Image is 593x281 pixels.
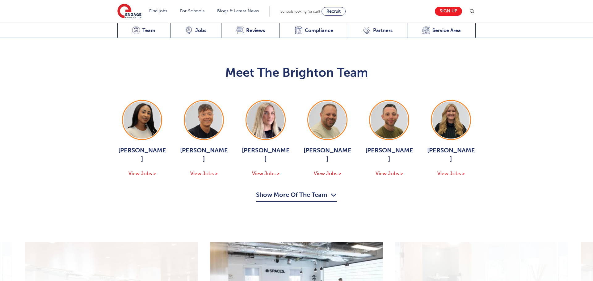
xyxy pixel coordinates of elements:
span: Service Area [432,27,461,34]
a: [PERSON_NAME] View Jobs > [241,100,290,178]
a: Team [117,23,170,38]
img: Ryan Simmons [371,101,408,138]
span: Jobs [195,27,206,34]
span: Schools looking for staff [280,9,320,14]
a: For Schools [180,9,204,13]
a: Find jobs [149,9,167,13]
span: [PERSON_NAME] [303,146,352,163]
span: [PERSON_NAME] [426,146,476,163]
a: Blogs & Latest News [217,9,259,13]
span: Reviews [246,27,265,34]
span: [PERSON_NAME] [117,146,167,163]
a: Jobs [170,23,221,38]
a: Reviews [221,23,280,38]
a: [PERSON_NAME] View Jobs > [303,100,352,178]
h2: Meet The Brighton Team [117,65,476,80]
span: View Jobs > [437,171,465,176]
a: Partners [348,23,407,38]
button: Show More Of The Team [256,190,337,202]
img: Gemma White [432,101,469,138]
a: Sign up [435,7,462,16]
span: [PERSON_NAME] [364,146,414,163]
span: [PERSON_NAME] [179,146,229,163]
a: Compliance [280,23,348,38]
span: Team [142,27,155,34]
a: Recruit [322,7,346,16]
span: [PERSON_NAME] [241,146,290,163]
img: Engage Education [117,4,141,19]
a: [PERSON_NAME] View Jobs > [179,100,229,178]
span: View Jobs > [252,171,280,176]
a: [PERSON_NAME] View Jobs > [426,100,476,178]
span: View Jobs > [190,171,218,176]
span: View Jobs > [376,171,403,176]
img: Megan Parsons [247,101,284,138]
span: Partners [373,27,393,34]
img: Mia Menson [124,101,161,138]
img: Paul Tricker [309,101,346,138]
img: Aaron Blackwell [185,101,222,138]
span: View Jobs > [128,171,156,176]
a: [PERSON_NAME] View Jobs > [364,100,414,178]
span: View Jobs > [314,171,341,176]
a: [PERSON_NAME] View Jobs > [117,100,167,178]
a: Service Area [407,23,476,38]
span: Compliance [305,27,333,34]
span: Recruit [326,9,341,14]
